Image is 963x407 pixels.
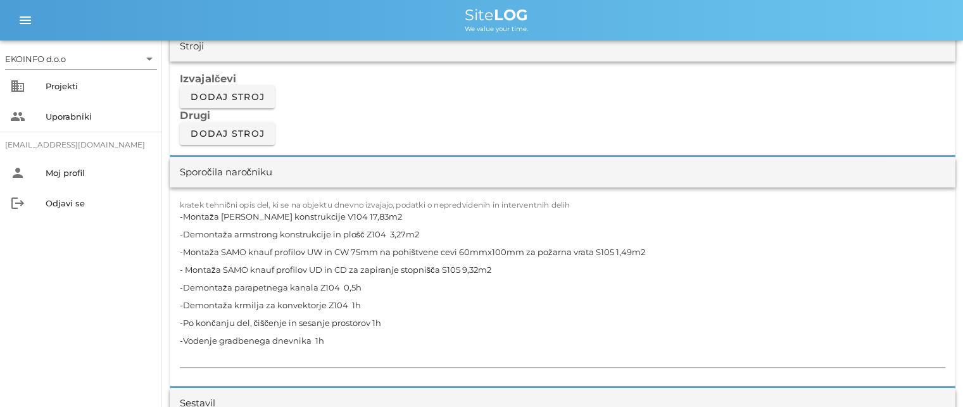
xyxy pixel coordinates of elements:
div: EKOINFO d.o.o [5,49,157,69]
h3: Drugi [180,108,945,122]
div: Sporočila naročniku [180,165,272,180]
i: person [10,165,25,180]
div: Odjavi se [46,198,152,208]
div: Moj profil [46,168,152,178]
h3: Izvajalčevi [180,72,945,85]
span: Site [465,6,528,24]
div: Pripomoček za klepet [900,346,963,407]
button: Dodaj stroj [180,122,275,145]
span: We value your time. [465,25,528,33]
iframe: Chat Widget [900,346,963,407]
div: Projekti [46,81,152,91]
div: Uporabniki [46,111,152,122]
i: business [10,78,25,94]
i: arrow_drop_down [142,51,157,66]
div: EKOINFO d.o.o [5,53,66,65]
i: people [10,109,25,124]
i: menu [18,13,33,28]
span: Dodaj stroj [190,91,265,103]
i: logout [10,196,25,211]
div: Stroji [180,39,204,54]
b: LOG [494,6,528,24]
label: kratek tehnični opis del, ki se na objektu dnevno izvajajo, podatki o nepredvidenih in interventn... [180,200,570,210]
span: Dodaj stroj [190,128,265,139]
button: Dodaj stroj [180,85,275,108]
